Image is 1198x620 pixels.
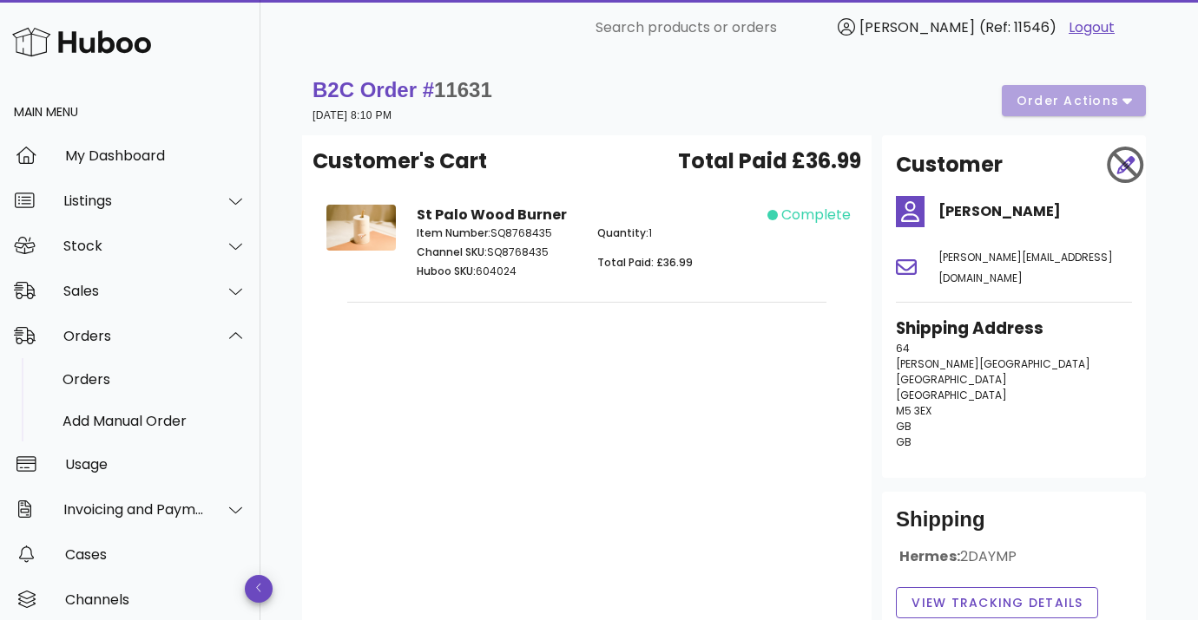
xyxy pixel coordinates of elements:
strong: B2C Order # [313,78,492,101]
span: Total Paid £36.99 [678,146,861,177]
div: Orders [63,371,247,388]
div: Add Manual Order [63,413,247,429]
div: Channels [65,591,247,608]
div: Usage [65,456,247,473]
span: (Ref: 11546) [979,17,1056,37]
span: M5 3EX [896,403,931,418]
span: Quantity: [597,225,648,240]
span: GB [896,419,912,434]
span: Total Paid: £36.99 [597,255,693,270]
span: 64 [896,341,910,356]
div: Listings [63,193,205,209]
span: Item Number: [417,225,490,240]
button: View Tracking details [896,587,1098,618]
p: 604024 [417,264,576,279]
span: 2DAYMP [960,546,1017,566]
div: Orders [63,328,205,344]
span: Customer's Cart [313,146,487,177]
span: [PERSON_NAME] [859,17,975,37]
small: [DATE] 8:10 PM [313,109,392,121]
div: Shipping [896,506,1132,547]
h3: Shipping Address [896,317,1132,341]
span: View Tracking details [911,594,1083,612]
span: Huboo SKU: [417,264,476,278]
img: Product Image [326,205,396,251]
span: GB [896,434,912,449]
span: [PERSON_NAME][GEOGRAPHIC_DATA] [896,356,1090,371]
p: 1 [597,225,757,241]
div: Cases [65,546,247,563]
div: Sales [63,283,205,299]
h2: Customer [896,149,1003,180]
span: 11631 [434,78,492,101]
span: [PERSON_NAME][EMAIL_ADDRESS][DOMAIN_NAME] [938,250,1113,285]
div: Invoicing and Payments [63,501,205,518]
span: Channel SKU: [417,245,487,259]
img: Huboo Logo [12,23,151,61]
a: Logout [1069,17,1115,38]
strong: St Palo Wood Burner [417,205,567,225]
span: complete [781,205,851,225]
p: SQ8768435 [417,245,576,260]
div: My Dashboard [65,147,247,164]
div: Hermes: [896,547,1132,580]
h4: [PERSON_NAME] [938,201,1132,222]
p: SQ8768435 [417,225,576,241]
span: [GEOGRAPHIC_DATA] [896,372,1007,387]
span: [GEOGRAPHIC_DATA] [896,388,1007,402]
div: Stock [63,238,205,254]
